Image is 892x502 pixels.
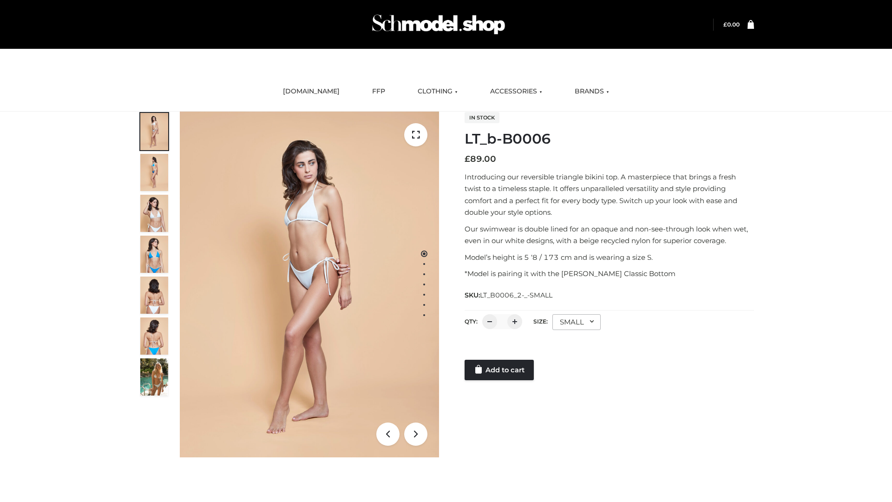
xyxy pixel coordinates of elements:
[140,154,168,191] img: ArielClassicBikiniTop_CloudNine_AzureSky_OW114ECO_2-scaled.jpg
[483,81,549,102] a: ACCESSORIES
[465,290,553,301] span: SKU:
[723,21,740,28] a: £0.00
[140,236,168,273] img: ArielClassicBikiniTop_CloudNine_AzureSky_OW114ECO_4-scaled.jpg
[276,81,347,102] a: [DOMAIN_NAME]
[140,317,168,355] img: ArielClassicBikiniTop_CloudNine_AzureSky_OW114ECO_8-scaled.jpg
[140,113,168,150] img: ArielClassicBikiniTop_CloudNine_AzureSky_OW114ECO_1-scaled.jpg
[465,251,754,264] p: Model’s height is 5 ‘8 / 173 cm and is wearing a size S.
[465,223,754,247] p: Our swimwear is double lined for an opaque and non-see-through look when wet, even in our white d...
[465,268,754,280] p: *Model is pairing it with the [PERSON_NAME] Classic Bottom
[180,112,439,457] img: ArielClassicBikiniTop_CloudNine_AzureSky_OW114ECO_1
[568,81,616,102] a: BRANDS
[369,6,508,43] img: Schmodel Admin 964
[411,81,465,102] a: CLOTHING
[365,81,392,102] a: FFP
[465,154,496,164] bdi: 89.00
[723,21,740,28] bdi: 0.00
[140,277,168,314] img: ArielClassicBikiniTop_CloudNine_AzureSky_OW114ECO_7-scaled.jpg
[480,291,552,299] span: LT_B0006_2-_-SMALL
[140,358,168,396] img: Arieltop_CloudNine_AzureSky2.jpg
[465,112,499,123] span: In stock
[465,171,754,218] p: Introducing our reversible triangle bikini top. A masterpiece that brings a fresh twist to a time...
[723,21,727,28] span: £
[533,318,548,325] label: Size:
[465,154,470,164] span: £
[140,195,168,232] img: ArielClassicBikiniTop_CloudNine_AzureSky_OW114ECO_3-scaled.jpg
[465,131,754,147] h1: LT_b-B0006
[552,314,601,330] div: SMALL
[465,360,534,380] a: Add to cart
[465,318,478,325] label: QTY:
